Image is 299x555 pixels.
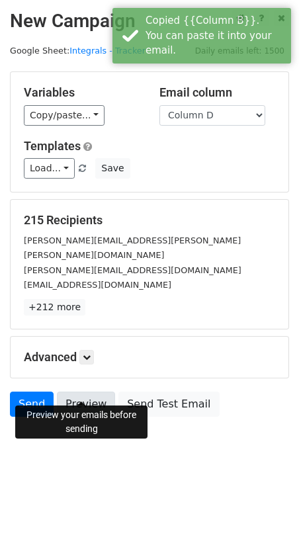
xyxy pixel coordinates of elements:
[24,265,241,275] small: [PERSON_NAME][EMAIL_ADDRESS][DOMAIN_NAME]
[10,10,289,32] h2: New Campaign
[159,85,275,100] h5: Email column
[24,350,275,364] h5: Advanced
[118,392,219,417] a: Send Test Email
[24,280,171,290] small: [EMAIL_ADDRESS][DOMAIN_NAME]
[24,299,85,316] a: +212 more
[24,85,140,100] h5: Variables
[15,406,148,439] div: Preview your emails before sending
[24,158,75,179] a: Load...
[146,13,286,58] div: Copied {{Column B}}. You can paste it into your email.
[24,213,275,228] h5: 215 Recipients
[57,392,115,417] a: Preview
[10,392,54,417] a: Send
[10,46,146,56] small: Google Sheet:
[233,491,299,555] iframe: Chat Widget
[24,139,81,153] a: Templates
[95,158,130,179] button: Save
[69,46,146,56] a: Integrals - Tracker
[24,235,241,261] small: [PERSON_NAME][EMAIL_ADDRESS][PERSON_NAME][PERSON_NAME][DOMAIN_NAME]
[24,105,105,126] a: Copy/paste...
